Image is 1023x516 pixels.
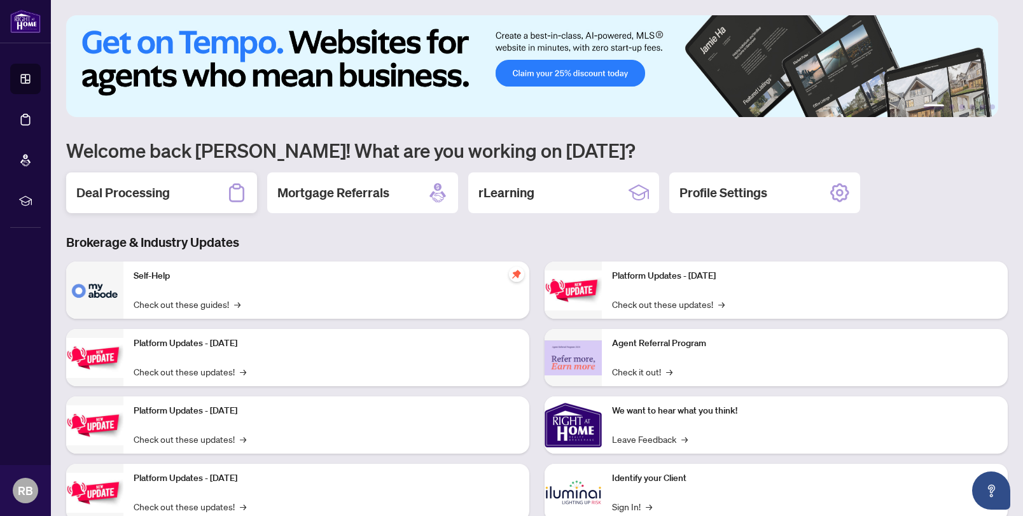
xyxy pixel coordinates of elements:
p: Agent Referral Program [612,337,998,351]
img: We want to hear what you think! [545,396,602,454]
a: Check out these updates!→ [612,297,725,311]
img: Platform Updates - July 8, 2025 [66,473,123,513]
p: Self-Help [134,269,519,283]
span: → [681,432,688,446]
h2: Mortgage Referrals [277,184,389,202]
img: Agent Referral Program [545,340,602,375]
img: Platform Updates - July 21, 2025 [66,405,123,445]
img: Slide 0 [66,15,998,117]
img: logo [10,10,41,33]
img: Platform Updates - June 23, 2025 [545,270,602,310]
img: Self-Help [66,261,123,319]
span: → [666,365,672,379]
button: 2 [949,104,954,109]
a: Check out these updates!→ [134,432,246,446]
span: RB [18,482,33,499]
h2: Profile Settings [679,184,767,202]
span: → [646,499,652,513]
a: Check out these guides!→ [134,297,240,311]
button: 4 [970,104,975,109]
button: 6 [990,104,995,109]
button: 5 [980,104,985,109]
p: Platform Updates - [DATE] [134,471,519,485]
h2: rLearning [478,184,534,202]
h3: Brokerage & Industry Updates [66,234,1008,251]
img: Platform Updates - September 16, 2025 [66,338,123,378]
a: Check out these updates!→ [134,365,246,379]
p: Platform Updates - [DATE] [612,269,998,283]
a: Leave Feedback→ [612,432,688,446]
p: Identify your Client [612,471,998,485]
p: Platform Updates - [DATE] [134,337,519,351]
a: Check out these updates!→ [134,499,246,513]
button: 3 [959,104,964,109]
a: Check it out!→ [612,365,672,379]
h2: Deal Processing [76,184,170,202]
span: → [240,499,246,513]
span: → [240,432,246,446]
p: Platform Updates - [DATE] [134,404,519,418]
span: → [240,365,246,379]
p: We want to hear what you think! [612,404,998,418]
a: Sign In!→ [612,499,652,513]
span: pushpin [509,267,524,282]
button: Open asap [972,471,1010,510]
button: 1 [924,104,944,109]
span: → [718,297,725,311]
h1: Welcome back [PERSON_NAME]! What are you working on [DATE]? [66,138,1008,162]
span: → [234,297,240,311]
